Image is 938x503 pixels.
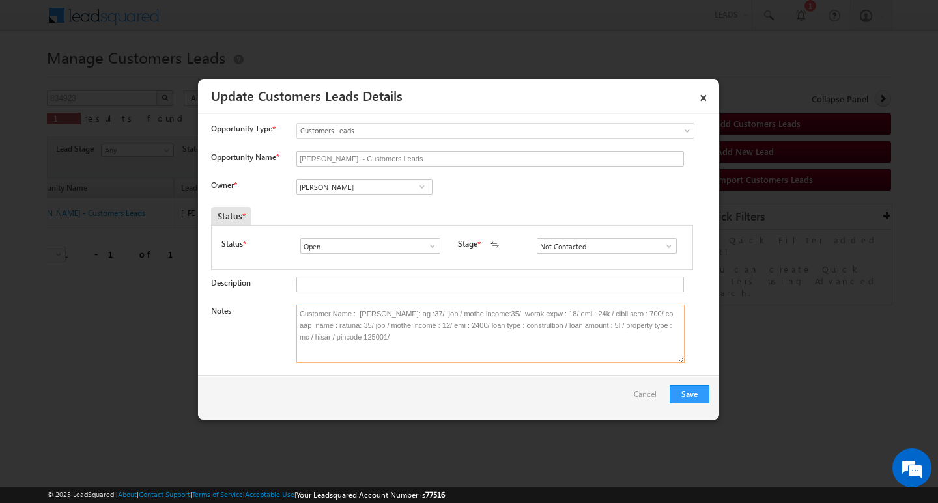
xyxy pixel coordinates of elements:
[296,490,445,500] span: Your Leadsquared Account Number is
[211,123,272,135] span: Opportunity Type
[221,238,243,250] label: Status
[118,490,137,498] a: About
[537,238,677,254] input: Type to Search
[214,7,245,38] div: Minimize live chat window
[211,180,236,190] label: Owner
[296,123,694,139] a: Customers Leads
[17,120,238,390] textarea: Type your message and hit 'Enter'
[211,152,279,162] label: Opportunity Name
[68,68,219,85] div: Chat with us now
[211,86,403,104] a: Update Customers Leads Details
[692,84,715,107] a: ×
[47,489,445,501] span: © 2025 LeadSquared | | | | |
[421,239,437,252] a: Show All Items
[296,179,433,195] input: Type to Search
[300,238,440,254] input: Type to Search
[297,125,641,137] span: Customers Leads
[22,68,55,85] img: d_60004797649_company_0_60004797649
[192,490,243,498] a: Terms of Service
[458,238,477,250] label: Stage
[139,490,190,498] a: Contact Support
[425,490,445,500] span: 77516
[245,490,294,498] a: Acceptable Use
[670,385,709,403] button: Save
[657,239,674,252] a: Show All Items
[414,180,430,193] a: Show All Items
[211,207,251,225] div: Status
[211,278,251,288] label: Description
[634,385,663,410] a: Cancel
[177,401,236,418] em: Start Chat
[211,306,231,316] label: Notes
